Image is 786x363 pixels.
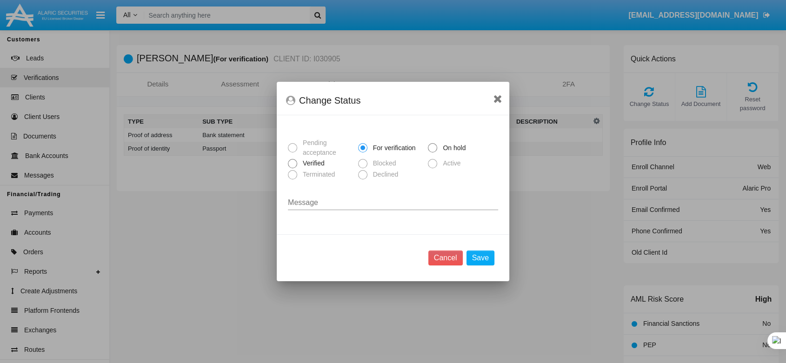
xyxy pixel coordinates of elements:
span: Declined [367,170,400,179]
span: Blocked [367,158,399,168]
span: On hold [437,143,468,153]
span: Terminated [297,170,337,179]
div: Change Status [286,93,500,108]
span: Active [437,158,463,168]
span: For verification [367,143,418,153]
button: Cancel [428,251,463,265]
span: Verified [297,158,327,168]
button: Save [466,251,494,265]
span: Pending acceptance [297,138,354,158]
